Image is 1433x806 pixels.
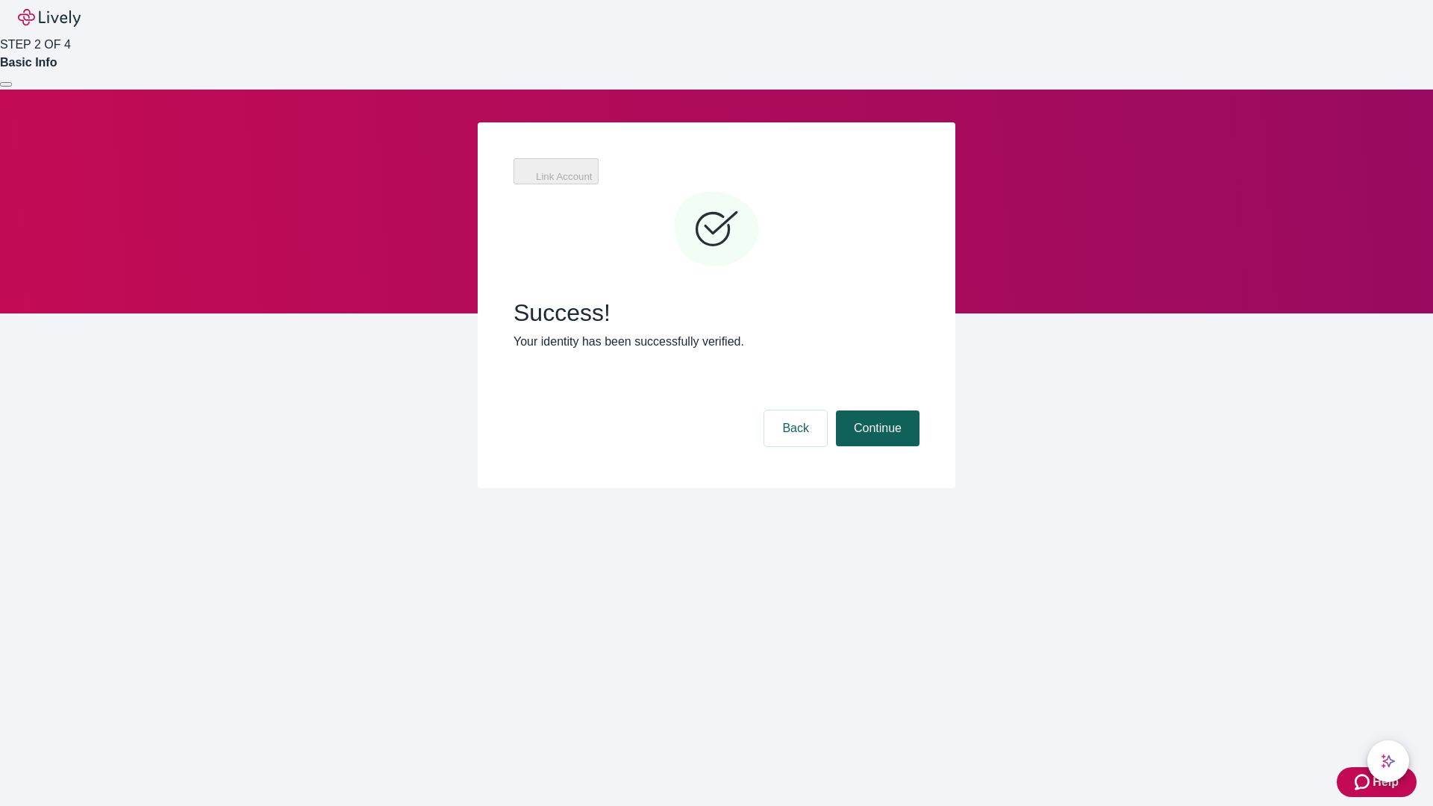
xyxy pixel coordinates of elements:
[513,299,920,327] span: Success!
[18,9,81,27] img: Lively
[836,410,920,446] button: Continue
[513,158,599,184] button: Link Account
[1381,754,1396,769] svg: Lively AI Assistant
[1373,773,1399,791] span: Help
[672,185,761,275] svg: Checkmark icon
[1355,773,1373,791] svg: Zendesk support icon
[1337,767,1417,797] button: Zendesk support iconHelp
[764,410,827,446] button: Back
[513,333,920,351] p: Your identity has been successfully verified.
[1367,740,1409,782] button: chat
